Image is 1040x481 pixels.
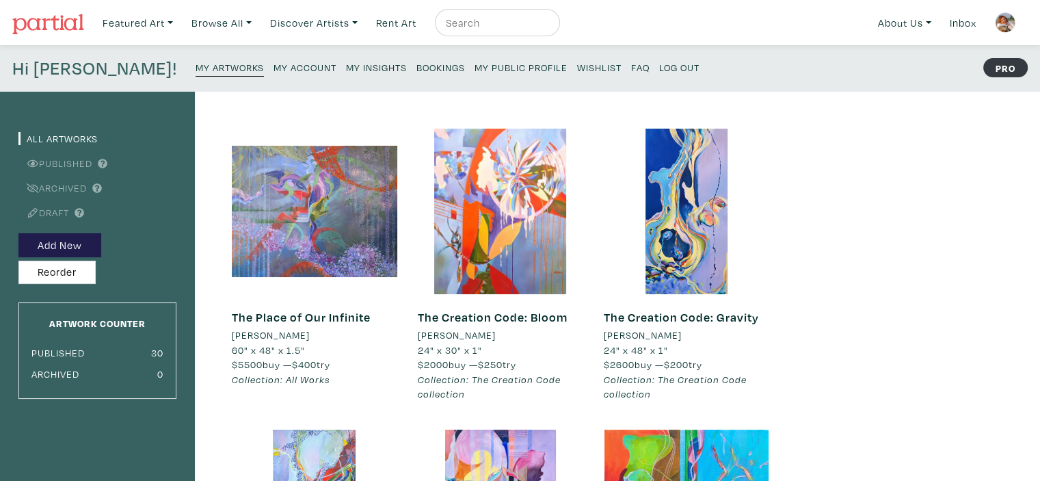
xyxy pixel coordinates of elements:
[18,132,98,145] a: All Artworks
[274,57,336,76] a: My Account
[96,9,179,37] a: Featured Art
[12,57,177,79] h4: Hi [PERSON_NAME]!
[232,328,397,343] a: [PERSON_NAME]
[418,373,561,401] em: Collection: The Creation Code collection
[232,328,310,343] li: [PERSON_NAME]
[18,261,96,285] button: Reorder
[872,9,937,37] a: About Us
[659,57,699,76] a: Log Out
[346,61,407,74] small: My Insights
[604,373,747,401] em: Collection: The Creation Code collection
[196,61,264,74] small: My Artworks
[604,358,702,371] span: buy — try
[274,61,336,74] small: My Account
[49,317,146,330] small: Artwork Counter
[157,367,163,380] small: 0
[604,328,769,343] a: [PERSON_NAME]
[604,343,668,356] span: 24" x 48" x 1"
[292,358,317,371] span: $400
[631,61,650,74] small: FAQ
[185,9,258,37] a: Browse All
[995,12,1015,33] img: phpThumb.php
[475,57,568,76] a: My Public Profile
[264,9,364,37] a: Discover Artists
[577,61,622,74] small: Wishlist
[478,358,503,371] span: $250
[577,57,622,76] a: Wishlist
[196,57,264,77] a: My Artworks
[232,309,371,325] a: The Place of Our Infinite
[18,157,92,170] a: Published
[416,61,465,74] small: Bookings
[604,328,682,343] li: [PERSON_NAME]
[944,9,983,37] a: Inbox
[444,14,547,31] input: Search
[18,206,69,219] a: Draft
[418,328,583,343] a: [PERSON_NAME]
[418,358,516,371] span: buy — try
[346,57,407,76] a: My Insights
[232,358,263,371] span: $5500
[232,343,305,356] span: 60" x 48" x 1.5"
[983,58,1028,77] strong: PRO
[18,233,101,257] button: Add New
[418,358,449,371] span: $2000
[31,367,79,380] small: Archived
[418,343,482,356] span: 24" x 30" x 1"
[18,181,87,194] a: Archived
[659,61,699,74] small: Log Out
[416,57,465,76] a: Bookings
[631,57,650,76] a: FAQ
[664,358,689,371] span: $200
[604,309,759,325] a: The Creation Code: Gravity
[418,328,496,343] li: [PERSON_NAME]
[232,373,330,386] em: Collection: All Works
[370,9,423,37] a: Rent Art
[151,346,163,359] small: 30
[418,309,568,325] a: The Creation Code: Bloom
[604,358,635,371] span: $2600
[232,358,330,371] span: buy — try
[475,61,568,74] small: My Public Profile
[31,346,85,359] small: Published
